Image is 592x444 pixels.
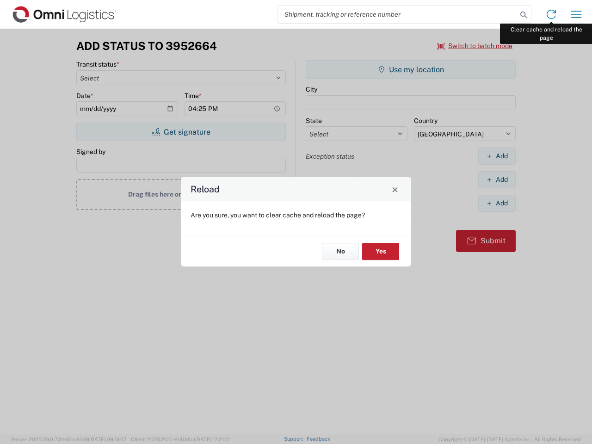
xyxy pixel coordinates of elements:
button: Yes [362,243,399,260]
button: Close [388,183,401,196]
h4: Reload [191,183,220,196]
button: No [322,243,359,260]
input: Shipment, tracking or reference number [277,6,517,23]
p: Are you sure, you want to clear cache and reload the page? [191,211,401,219]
